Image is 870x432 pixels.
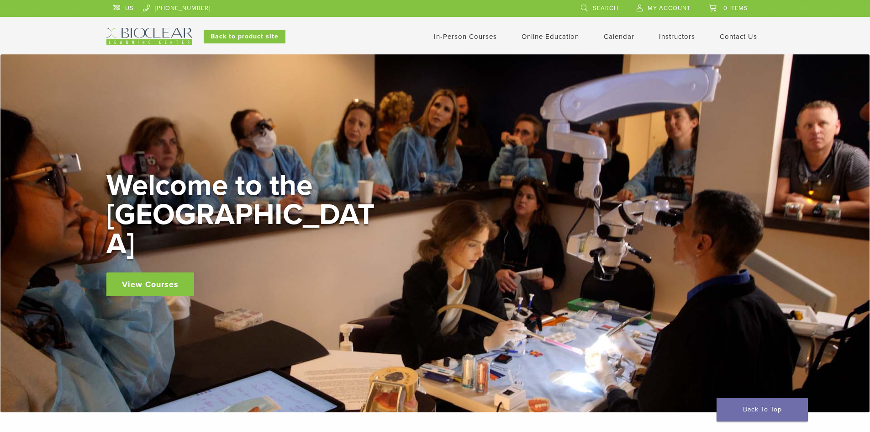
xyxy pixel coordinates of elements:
[204,30,285,43] a: Back to product site
[106,272,194,296] a: View Courses
[720,32,757,41] a: Contact Us
[723,5,748,12] span: 0 items
[659,32,695,41] a: Instructors
[604,32,634,41] a: Calendar
[434,32,497,41] a: In-Person Courses
[593,5,618,12] span: Search
[106,171,380,259] h2: Welcome to the [GEOGRAPHIC_DATA]
[522,32,579,41] a: Online Education
[648,5,691,12] span: My Account
[717,398,808,421] a: Back To Top
[106,28,192,45] img: Bioclear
